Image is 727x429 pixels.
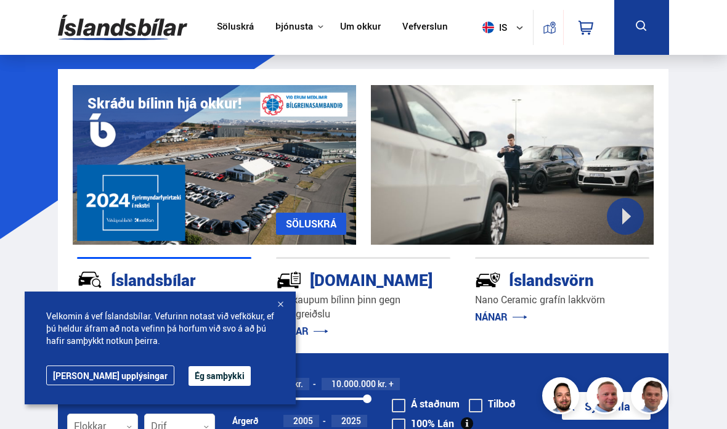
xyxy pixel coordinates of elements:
label: Á staðnum [392,399,460,409]
img: JRvxyua_JYH6wB4c.svg [77,267,103,293]
img: siFngHWaQ9KaOqBr.png [588,379,625,416]
label: Tilboð [469,399,516,409]
a: [PERSON_NAME] upplýsingar [46,366,174,385]
img: -Svtn6bYgwAsiwNX.svg [475,267,501,293]
p: Nano Ceramic grafín lakkvörn [475,293,649,307]
img: nhp88E3Fdnt1Opn2.png [544,379,581,416]
img: svg+xml;base64,PHN2ZyB4bWxucz0iaHR0cDovL3d3dy53My5vcmcvMjAwMC9zdmciIHdpZHRoPSI1MTIiIGhlaWdodD0iNT... [482,22,494,33]
span: 2005 [293,415,313,427]
img: eKx6w-_Home_640_.png [73,85,356,245]
img: FbJEzSuNWCJXmdc-.webp [633,379,670,416]
div: [DOMAIN_NAME] [276,268,407,290]
span: kr. [294,379,303,389]
span: 10.000.000 [331,378,376,390]
a: NÁNAR [276,324,328,338]
a: NÁNAR [475,310,527,324]
button: is [477,9,533,46]
p: Við kaupum bílinn þinn gegn staðgreiðslu [276,293,450,321]
button: Ég samþykki [189,366,251,386]
span: kr. [378,379,387,389]
span: is [477,22,508,33]
span: Velkomin á vef Íslandsbílar. Vefurinn notast við vefkökur, ef þú heldur áfram að nota vefinn þá h... [46,310,274,347]
span: + [389,379,394,389]
div: Árgerð [232,416,258,426]
h1: Skráðu bílinn hjá okkur! [87,95,242,112]
div: Íslandsvörn [475,268,606,290]
span: 2025 [341,415,361,427]
a: Söluskrá [217,21,254,34]
label: 100% Lán [392,419,454,428]
a: Vefverslun [402,21,448,34]
div: Íslandsbílar [77,268,208,290]
img: G0Ugv5HjCgRt.svg [58,7,187,47]
button: Þjónusta [275,21,313,33]
img: tr5P-W3DuiFaO7aO.svg [276,267,302,293]
a: Um okkur [340,21,381,34]
a: SÖLUSKRÁ [276,213,346,235]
